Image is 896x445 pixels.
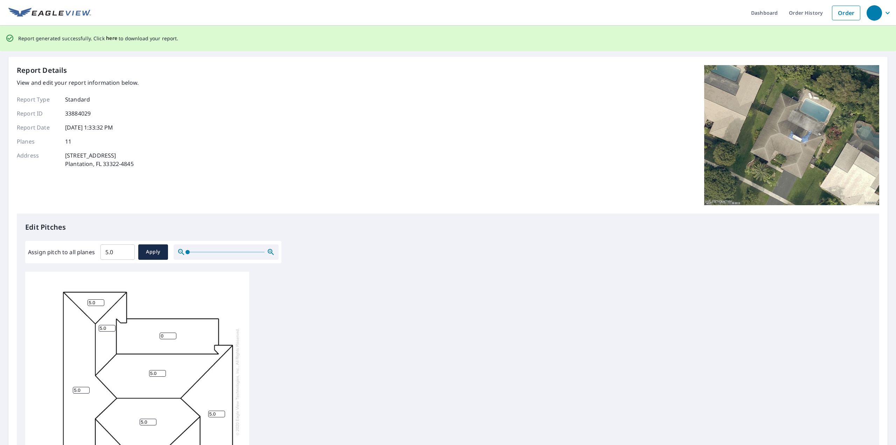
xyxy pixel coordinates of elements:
p: Standard [65,95,90,104]
label: Assign pitch to all planes [28,248,95,256]
span: Apply [144,248,162,256]
img: Top image [704,65,879,205]
p: Report generated successfully. Click to download your report. [18,34,178,43]
p: Report Date [17,123,59,132]
p: Planes [17,137,59,146]
p: Report Details [17,65,67,76]
p: Report ID [17,109,59,118]
p: [STREET_ADDRESS] Plantation, FL 33322-4845 [65,151,134,168]
button: here [106,34,118,43]
img: EV Logo [8,8,91,18]
p: 33884029 [65,109,91,118]
p: Edit Pitches [25,222,871,232]
p: Report Type [17,95,59,104]
p: [DATE] 1:33:32 PM [65,123,113,132]
p: View and edit your report information below. [17,78,139,87]
button: Apply [138,244,168,260]
p: Address [17,151,59,168]
input: 00.0 [100,242,135,262]
a: Order [832,6,860,20]
p: 11 [65,137,71,146]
